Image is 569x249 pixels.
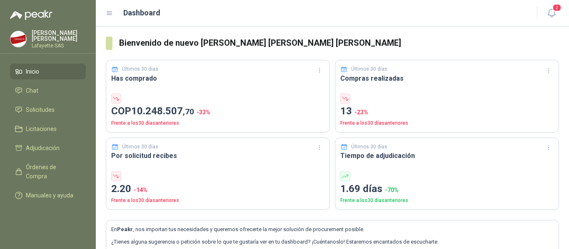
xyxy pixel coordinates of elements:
[26,124,57,133] span: Licitaciones
[32,43,86,48] p: Lafayette SAS
[26,143,60,153] span: Adjudicación
[10,31,26,47] img: Company Logo
[10,64,86,79] a: Inicio
[26,67,39,76] span: Inicio
[340,119,554,127] p: Frente a los 30 días anteriores
[111,225,554,234] p: En , nos importan tus necesidades y queremos ofrecerte la mejor solución de procurement posible.
[111,73,324,84] h3: Has comprado
[111,150,324,161] h3: Por solicitud recibes
[26,86,38,95] span: Chat
[10,102,86,118] a: Solicitudes
[111,119,324,127] p: Frente a los 30 días anteriores
[354,109,368,116] span: -23 %
[111,104,324,119] p: COP
[10,159,86,184] a: Órdenes de Compra
[10,121,86,137] a: Licitaciones
[552,4,562,12] span: 2
[122,65,158,73] p: Últimos 30 días
[32,30,86,42] p: [PERSON_NAME] [PERSON_NAME]
[544,6,559,21] button: 2
[340,73,554,84] h3: Compras realizadas
[111,238,554,246] p: ¿Tienes alguna sugerencia o petición sobre lo que te gustaría ver en tu dashboard? ¡Cuéntanoslo! ...
[340,181,554,197] p: 1.69 días
[117,226,133,232] b: Peakr
[111,197,324,205] p: Frente a los 30 días anteriores
[10,10,52,20] img: Logo peakr
[340,104,554,119] p: 13
[26,163,78,181] span: Órdenes de Compra
[197,109,210,116] span: -33 %
[26,105,55,114] span: Solicitudes
[134,187,147,193] span: -14 %
[119,37,559,49] h3: Bienvenido de nuevo [PERSON_NAME] [PERSON_NAME] [PERSON_NAME]
[340,150,554,161] h3: Tiempo de adjudicación
[183,107,194,116] span: ,70
[10,140,86,156] a: Adjudicación
[122,143,158,151] p: Últimos 30 días
[26,191,73,200] span: Manuales y ayuda
[385,187,399,193] span: -70 %
[340,197,554,205] p: Frente a los 30 días anteriores
[351,143,387,151] p: Últimos 30 días
[131,105,194,117] span: 10.248.507
[111,181,324,197] p: 2.20
[10,187,86,203] a: Manuales y ayuda
[123,7,160,19] h1: Dashboard
[351,65,387,73] p: Últimos 30 días
[10,83,86,99] a: Chat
